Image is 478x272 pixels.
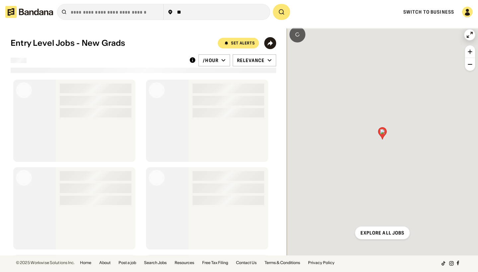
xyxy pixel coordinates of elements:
[360,231,405,235] div: Explore all jobs
[16,261,75,265] div: © 2025 Workwise Solutions Inc.
[202,261,228,265] a: Free Tax Filing
[11,77,276,255] div: grid
[236,261,257,265] a: Contact Us
[11,38,125,48] div: Entry Level Jobs - New Grads
[265,261,300,265] a: Terms & Conditions
[5,6,53,18] img: Bandana logotype
[99,261,111,265] a: About
[203,57,218,63] div: /hour
[403,9,454,15] a: Switch to Business
[237,57,265,63] div: Relevance
[175,261,194,265] a: Resources
[308,261,335,265] a: Privacy Policy
[80,261,91,265] a: Home
[144,261,167,265] a: Search Jobs
[231,41,255,45] div: Set Alerts
[119,261,136,265] a: Post a job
